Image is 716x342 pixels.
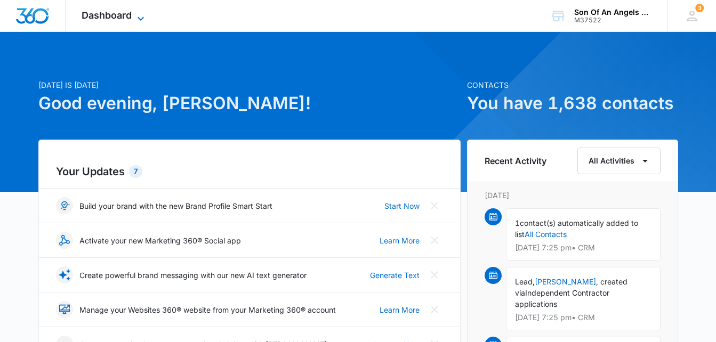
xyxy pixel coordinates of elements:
a: Generate Text [370,270,420,281]
span: Lead, [515,277,535,286]
a: Learn More [380,304,420,315]
p: Contacts [467,79,678,91]
div: notifications count [695,4,704,12]
button: Close [426,232,443,249]
p: Manage your Websites 360® website from your Marketing 360® account [79,304,336,315]
h6: Recent Activity [485,154,546,167]
span: Dashboard [82,10,132,21]
p: Build your brand with the new Brand Profile Smart Start [79,200,272,211]
p: Create powerful brand messaging with our new AI text generator [79,270,307,281]
h1: You have 1,638 contacts [467,91,678,116]
div: account name [574,8,652,17]
div: account id [574,17,652,24]
p: [DATE] [485,190,661,201]
button: Close [426,266,443,283]
h2: Your Updates [56,164,443,180]
p: [DATE] is [DATE] [38,79,461,91]
button: All Activities [577,148,661,174]
a: Learn More [380,235,420,246]
span: Independent Contractor applications [515,288,609,308]
div: 7 [129,165,142,178]
p: [DATE] 7:25 pm • CRM [515,244,651,251]
a: All Contacts [525,230,567,239]
p: Activate your new Marketing 360® Social app [79,235,241,246]
span: contact(s) automatically added to list [515,218,638,239]
h1: Good evening, [PERSON_NAME]! [38,91,461,116]
button: Close [426,197,443,214]
span: 3 [695,4,704,12]
p: [DATE] 7:25 pm • CRM [515,314,651,321]
button: Close [426,301,443,318]
a: Start Now [384,200,420,211]
a: [PERSON_NAME] [535,277,596,286]
span: 1 [515,218,520,227]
